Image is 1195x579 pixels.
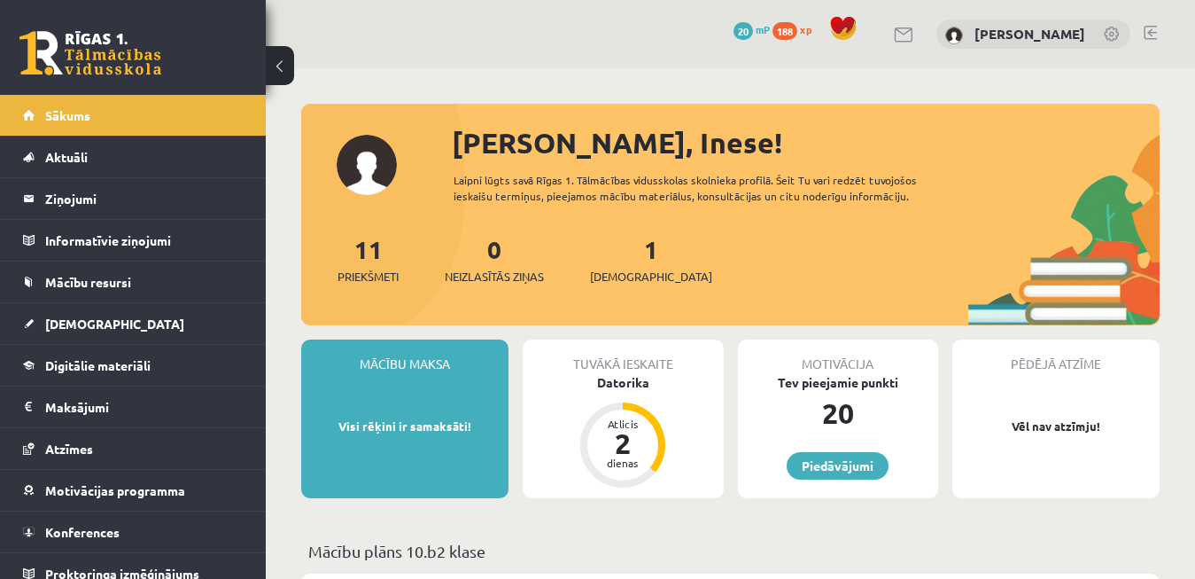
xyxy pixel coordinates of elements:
[596,419,649,429] div: Atlicis
[590,233,712,286] a: 1[DEMOGRAPHIC_DATA]
[45,178,244,219] legend: Ziņojumi
[445,268,544,286] span: Neizlasītās ziņas
[45,524,120,540] span: Konferences
[301,340,508,373] div: Mācību maksa
[23,387,244,427] a: Maksājumi
[338,233,399,286] a: 11Priekšmeti
[23,345,244,386] a: Digitālie materiāli
[523,373,723,392] div: Datorika
[945,27,963,44] img: Inese Lorence
[445,233,544,286] a: 0Neizlasītās ziņas
[45,149,88,165] span: Aktuāli
[733,22,753,40] span: 20
[310,418,500,435] p: Visi rēķini ir samaksāti!
[338,268,399,286] span: Priekšmeti
[45,387,244,427] legend: Maksājumi
[733,22,770,36] a: 20 mP
[45,441,93,457] span: Atzīmes
[800,22,811,36] span: xp
[19,31,161,75] a: Rīgas 1. Tālmācības vidusskola
[23,303,244,344] a: [DEMOGRAPHIC_DATA]
[787,452,888,480] a: Piedāvājumi
[45,482,185,498] span: Motivācijas programma
[23,512,244,552] a: Konferences
[23,428,244,469] a: Atzīmes
[452,121,1160,164] div: [PERSON_NAME], Inese!
[23,262,244,302] a: Mācību resursi
[45,107,90,123] span: Sākums
[23,178,244,219] a: Ziņojumi
[596,458,649,468] div: dienas
[772,22,797,40] span: 188
[738,340,938,373] div: Motivācija
[738,373,938,392] div: Tev pieejamie punkti
[23,95,244,136] a: Sākums
[590,268,712,286] span: [DEMOGRAPHIC_DATA]
[523,340,723,373] div: Tuvākā ieskaite
[772,22,820,36] a: 188 xp
[738,392,938,434] div: 20
[45,357,151,373] span: Digitālie materiāli
[45,274,131,290] span: Mācību resursi
[454,172,968,204] div: Laipni lūgts savā Rīgas 1. Tālmācības vidusskolas skolnieka profilā. Šeit Tu vari redzēt tuvojošo...
[45,316,184,332] span: [DEMOGRAPHIC_DATA]
[23,220,244,261] a: Informatīvie ziņojumi
[756,22,770,36] span: mP
[952,340,1160,373] div: Pēdējā atzīme
[308,539,1152,563] p: Mācību plāns 10.b2 klase
[23,470,244,511] a: Motivācijas programma
[45,220,244,261] legend: Informatīvie ziņojumi
[974,25,1085,43] a: [PERSON_NAME]
[596,429,649,458] div: 2
[961,418,1151,435] p: Vēl nav atzīmju!
[523,373,723,490] a: Datorika Atlicis 2 dienas
[23,137,244,177] a: Aktuāli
